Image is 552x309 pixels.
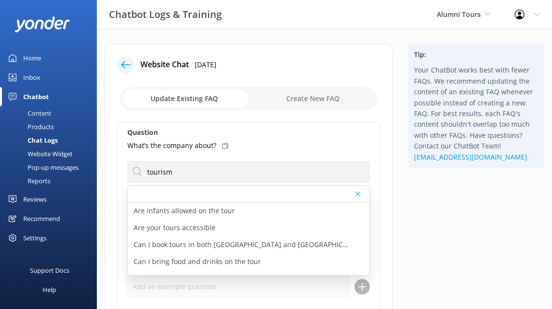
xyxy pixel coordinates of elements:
[127,161,370,183] input: Search for an FAQ to Update...
[437,10,481,19] span: Alumni Tours
[6,120,97,133] a: Products
[6,161,78,174] div: Pop-up messages
[134,206,235,216] p: Are infants allowed on the tour
[23,87,49,106] div: Chatbot
[23,228,46,248] div: Settings
[414,49,538,60] h4: Tip:
[6,161,97,174] a: Pop-up messages
[109,7,222,22] h3: Chatbot Logs & Training
[15,16,70,32] img: yonder-white-logo.png
[6,133,58,147] div: Chat Logs
[23,209,60,228] div: Recommend
[23,190,46,209] div: Reviews
[127,276,350,297] input: Add an example question
[6,120,54,133] div: Products
[43,280,56,299] div: Help
[195,59,216,70] p: [DATE]
[134,273,349,284] p: Combined Cambridge Punting & Walking Tour bookings and availability
[6,174,50,188] div: Reports
[134,256,261,267] p: Can I bring food and drinks on the tour
[30,261,69,280] div: Support Docs
[6,147,73,161] div: Website Widget
[6,174,97,188] a: Reports
[127,140,216,151] p: What’s the company about?
[414,152,527,162] a: [EMAIL_ADDRESS][DOMAIN_NAME]
[127,127,370,138] label: Question
[140,59,189,71] h4: Website Chat
[6,106,51,120] div: Content
[23,68,40,87] div: Inbox
[6,106,97,120] a: Content
[23,48,41,68] div: Home
[134,239,349,250] p: Can I book tours in both [GEOGRAPHIC_DATA] and [GEOGRAPHIC_DATA] and is there a discount?
[134,222,215,233] p: Are your tours accessible
[6,147,97,161] a: Website Widget
[414,65,538,162] p: Your ChatBot works best with fewer FAQs. We recommend updating the content of an existing FAQ whe...
[6,133,97,147] a: Chat Logs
